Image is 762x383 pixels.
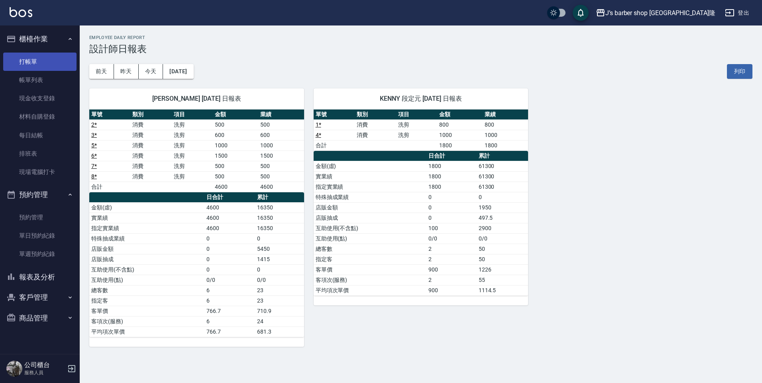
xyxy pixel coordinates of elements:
td: 766.7 [204,306,255,316]
td: 50 [477,244,528,254]
td: 消費 [355,119,396,130]
td: 消費 [130,130,171,140]
img: Person [6,361,22,377]
th: 業績 [258,109,304,120]
a: 單日預約紀錄 [3,227,77,245]
td: 特殊抽成業績 [89,233,204,244]
td: 消費 [355,130,396,140]
td: 消費 [130,119,171,130]
a: 每日結帳 [3,126,77,145]
td: 互助使用(不含點) [314,223,427,233]
td: 洗剪 [396,130,437,140]
td: 洗剪 [396,119,437,130]
td: 100 [426,223,476,233]
td: 平均項次單價 [89,326,204,337]
td: 500 [213,161,258,171]
td: 客單價 [89,306,204,316]
td: 23 [255,285,304,295]
td: 2900 [477,223,528,233]
td: 0/0 [426,233,476,244]
table: a dense table [89,192,304,337]
td: 0 [426,202,476,213]
button: J’s barber shop [GEOGRAPHIC_DATA]隆 [593,5,719,21]
td: 店販抽成 [89,254,204,264]
div: J’s barber shop [GEOGRAPHIC_DATA]隆 [605,8,715,18]
td: 0 [204,264,255,275]
h3: 設計師日報表 [89,43,752,55]
td: 2 [426,244,476,254]
td: 1950 [477,202,528,213]
td: 16350 [255,223,304,233]
td: 766.7 [204,326,255,337]
td: 實業績 [89,213,204,223]
td: 指定客 [89,295,204,306]
button: 前天 [89,64,114,79]
td: 0/0 [477,233,528,244]
td: 店販金額 [89,244,204,254]
button: 客戶管理 [3,287,77,308]
td: 6 [204,316,255,326]
img: Logo [10,7,32,17]
td: 1000 [258,140,304,150]
td: 1800 [483,140,528,150]
td: 消費 [130,140,171,150]
td: 61300 [477,171,528,182]
td: 6 [204,285,255,295]
th: 單號 [314,109,355,120]
td: 1000 [213,140,258,150]
td: 4600 [204,213,255,223]
td: 0 [204,233,255,244]
td: 洗剪 [172,140,213,150]
td: 6 [204,295,255,306]
td: 681.3 [255,326,304,337]
th: 項目 [172,109,213,120]
td: 1800 [426,182,476,192]
td: 洗剪 [172,150,213,161]
td: 0 [204,254,255,264]
td: 1226 [477,264,528,275]
td: 1415 [255,254,304,264]
td: 5450 [255,244,304,254]
td: 客單價 [314,264,427,275]
td: 4600 [213,182,258,192]
td: 0 [426,192,476,202]
td: 61300 [477,161,528,171]
button: 昨天 [114,64,139,79]
td: 店販抽成 [314,213,427,223]
td: 4600 [204,223,255,233]
button: [DATE] [163,64,193,79]
table: a dense table [314,109,528,151]
th: 日合計 [204,192,255,203]
td: 實業績 [314,171,427,182]
td: 指定客 [314,254,427,264]
td: 消費 [130,171,171,182]
button: 商品管理 [3,308,77,328]
td: 合計 [89,182,130,192]
td: 4600 [258,182,304,192]
a: 預約管理 [3,208,77,227]
td: 指定實業績 [89,223,204,233]
td: 24 [255,316,304,326]
td: 500 [258,161,304,171]
a: 單週預約紀錄 [3,245,77,263]
td: 洗剪 [172,119,213,130]
td: 洗剪 [172,130,213,140]
p: 服務人員 [24,369,65,376]
td: 500 [258,119,304,130]
th: 日合計 [426,151,476,161]
td: 16350 [255,202,304,213]
td: 900 [426,285,476,295]
td: 61300 [477,182,528,192]
td: 客項次(服務) [89,316,204,326]
span: KENNY 段定元 [DATE] 日報表 [323,95,519,103]
td: 0/0 [204,275,255,285]
h2: Employee Daily Report [89,35,752,40]
td: 4600 [204,202,255,213]
td: 互助使用(點) [89,275,204,285]
td: 1500 [258,150,304,161]
a: 排班表 [3,145,77,163]
th: 類別 [355,109,396,120]
td: 總客數 [314,244,427,254]
td: 指定實業績 [314,182,427,192]
button: 報表及分析 [3,267,77,287]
